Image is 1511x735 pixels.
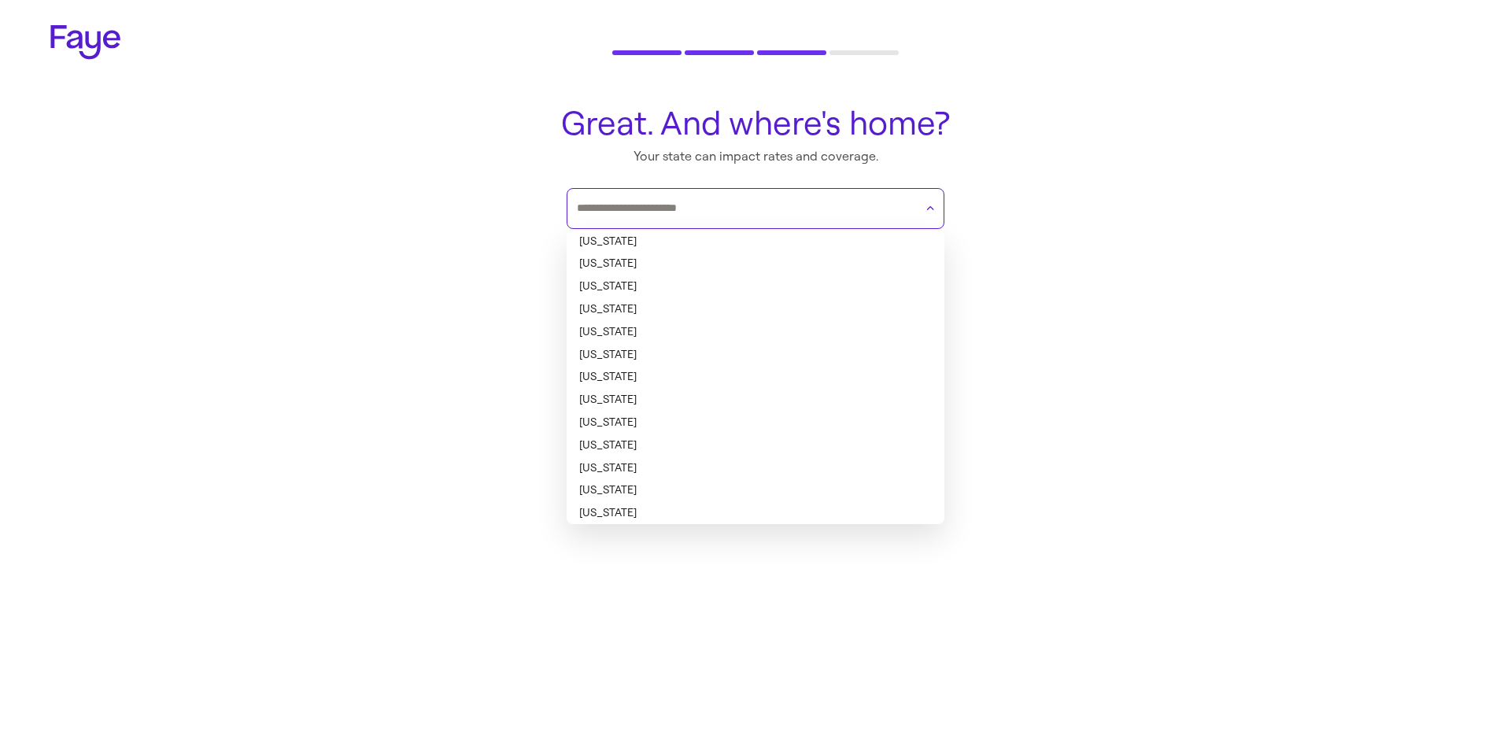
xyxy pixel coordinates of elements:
li: [US_STATE] [567,298,944,321]
li: [US_STATE] [567,434,944,457]
li: [US_STATE] [567,457,944,480]
li: [US_STATE] [567,412,944,434]
h1: Great. And where's home? [557,105,954,142]
li: [US_STATE] [567,231,944,253]
li: [US_STATE] [567,479,944,502]
li: [US_STATE] [567,366,944,389]
li: [US_STATE] [567,344,944,367]
li: [US_STATE] [567,321,944,344]
li: [US_STATE] [567,253,944,275]
p: Your state can impact rates and coverage. [557,148,954,165]
li: [US_STATE] [567,389,944,412]
li: [US_STATE] [567,275,944,298]
li: [US_STATE] [567,502,944,525]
